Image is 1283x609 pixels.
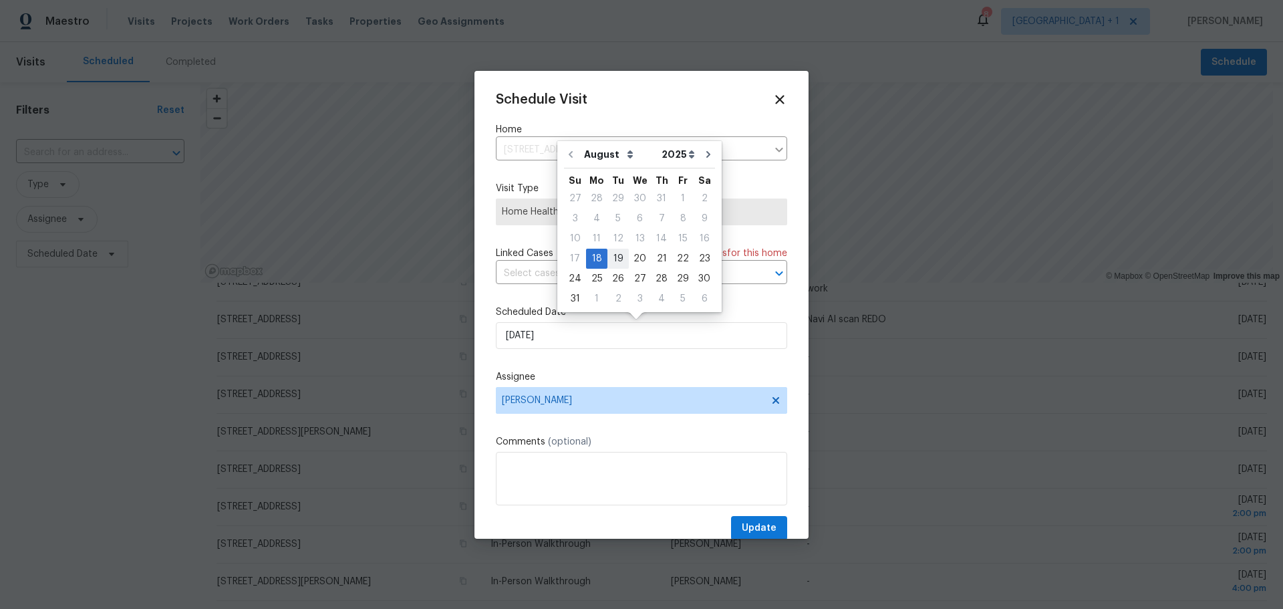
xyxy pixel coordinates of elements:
[496,182,787,195] label: Visit Type
[672,289,694,308] div: 5
[651,269,672,289] div: Thu Aug 28 2025
[694,269,715,289] div: Sat Aug 30 2025
[607,229,629,248] div: 12
[694,249,715,268] div: 23
[564,189,586,208] div: 27
[586,289,607,309] div: Mon Sep 01 2025
[496,322,787,349] input: M/D/YYYY
[672,249,694,269] div: Fri Aug 22 2025
[607,289,629,309] div: Tue Sep 02 2025
[651,229,672,249] div: Thu Aug 14 2025
[564,189,586,209] div: Sun Jul 27 2025
[694,209,715,228] div: 9
[651,249,672,269] div: Thu Aug 21 2025
[569,176,581,185] abbr: Sunday
[629,269,651,289] div: Wed Aug 27 2025
[651,289,672,308] div: 4
[629,209,651,229] div: Wed Aug 06 2025
[629,209,651,228] div: 6
[586,189,607,208] div: 28
[672,229,694,248] div: 15
[561,141,581,168] button: Go to previous month
[607,289,629,308] div: 2
[607,249,629,268] div: 19
[672,209,694,228] div: 8
[502,395,764,406] span: [PERSON_NAME]
[694,189,715,208] div: 2
[586,249,607,269] div: Mon Aug 18 2025
[672,209,694,229] div: Fri Aug 08 2025
[564,209,586,228] div: 3
[731,516,787,541] button: Update
[607,189,629,209] div: Tue Jul 29 2025
[586,249,607,268] div: 18
[564,269,586,288] div: 24
[629,289,651,309] div: Wed Sep 03 2025
[564,229,586,249] div: Sun Aug 10 2025
[496,93,587,106] span: Schedule Visit
[694,189,715,209] div: Sat Aug 02 2025
[496,306,787,319] label: Scheduled Date
[694,269,715,288] div: 30
[586,269,607,288] div: 25
[678,176,688,185] abbr: Friday
[694,289,715,309] div: Sat Sep 06 2025
[698,176,711,185] abbr: Saturday
[629,249,651,269] div: Wed Aug 20 2025
[694,229,715,248] div: 16
[586,189,607,209] div: Mon Jul 28 2025
[694,229,715,249] div: Sat Aug 16 2025
[672,189,694,209] div: Fri Aug 01 2025
[629,189,651,209] div: Wed Jul 30 2025
[633,176,648,185] abbr: Wednesday
[564,289,586,308] div: 31
[742,520,776,537] span: Update
[564,249,586,268] div: 17
[770,264,789,283] button: Open
[772,92,787,107] span: Close
[548,437,591,447] span: (optional)
[629,189,651,208] div: 30
[651,229,672,248] div: 14
[651,209,672,228] div: 7
[694,289,715,308] div: 6
[564,229,586,248] div: 10
[607,209,629,229] div: Tue Aug 05 2025
[586,289,607,308] div: 1
[586,229,607,249] div: Mon Aug 11 2025
[694,249,715,269] div: Sat Aug 23 2025
[496,123,787,136] label: Home
[629,289,651,308] div: 3
[607,269,629,288] div: 26
[698,141,718,168] button: Go to next month
[496,263,750,284] input: Select cases
[629,229,651,249] div: Wed Aug 13 2025
[651,289,672,309] div: Thu Sep 04 2025
[586,229,607,248] div: 11
[581,144,658,164] select: Month
[502,205,781,219] span: Home Health Checkup
[651,189,672,208] div: 31
[589,176,604,185] abbr: Monday
[607,209,629,228] div: 5
[629,229,651,248] div: 13
[496,370,787,384] label: Assignee
[564,289,586,309] div: Sun Aug 31 2025
[672,249,694,268] div: 22
[607,189,629,208] div: 29
[651,189,672,209] div: Thu Jul 31 2025
[607,249,629,269] div: Tue Aug 19 2025
[496,247,553,260] span: Linked Cases
[586,209,607,228] div: 4
[564,209,586,229] div: Sun Aug 03 2025
[658,144,698,164] select: Year
[672,269,694,289] div: Fri Aug 29 2025
[607,269,629,289] div: Tue Aug 26 2025
[672,289,694,309] div: Fri Sep 05 2025
[586,269,607,289] div: Mon Aug 25 2025
[496,435,787,449] label: Comments
[672,269,694,288] div: 29
[496,140,767,160] input: Enter in an address
[651,269,672,288] div: 28
[586,209,607,229] div: Mon Aug 04 2025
